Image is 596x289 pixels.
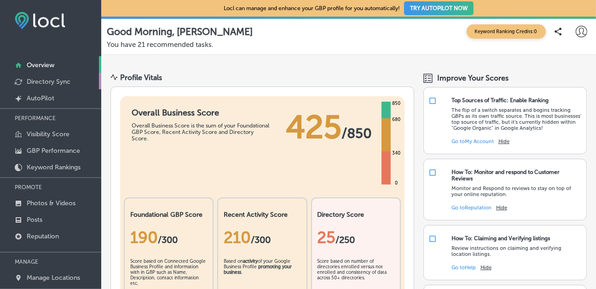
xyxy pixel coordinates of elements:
div: Overall Business Score is the sum of your Foundational GBP Score, Recent Activity Score and Direc... [132,122,270,142]
div: 680 [390,116,402,123]
div: 25 [318,228,394,247]
button: Hide [480,265,492,271]
p: Posts [27,216,42,224]
div: 0 [393,179,399,187]
span: / 300 [158,234,178,245]
p: Good Morning, [PERSON_NAME] [107,26,253,37]
div: 210 [224,228,301,247]
span: 425 [286,108,341,146]
div: 190 [130,228,207,247]
p: AutoPilot [27,94,54,102]
a: Go toReputation [451,205,492,211]
p: Directory Sync [27,78,70,86]
div: Top Sources of Traffic: Enable Ranking [451,97,549,104]
p: You have 21 recommended tasks. [107,40,590,49]
span: /250 [336,234,355,245]
p: Visibility Score [27,130,69,138]
h2: Directory Score [318,211,394,219]
p: Overview [27,61,54,69]
p: Manage Locations [27,274,80,282]
span: Keyword Ranking Credits: 0 [467,24,546,39]
a: Go toHelp [451,265,476,271]
div: 850 [390,100,402,107]
p: Reputation [27,232,59,240]
p: Photos & Videos [27,199,75,207]
span: /300 [251,234,271,245]
button: TRY AUTOPILOT NOW [404,1,474,15]
span: Improve Your Scores [437,74,509,82]
div: How To: Monitor and respond to Customer Reviews [451,169,582,182]
p: Review instructions on claiming and verifying location listings. [451,245,582,257]
b: promoting your business [224,264,292,275]
p: Keyword Rankings [27,163,81,171]
b: activity [243,259,258,264]
div: 340 [390,150,402,157]
div: How To: Claiming and Verifying listings [451,235,550,242]
h2: Foundational GBP Score [130,211,207,219]
p: Monitor and Respond to reviews to stay on top of your online reputation. [451,185,582,197]
a: Go toMy Account [451,139,494,144]
button: Hide [498,139,509,144]
div: Profile Vitals [120,73,162,82]
p: The flip of a switch separates and begins tracking GBPs as its own traffic source. This is most b... [451,107,582,131]
h1: Overall Business Score [132,108,270,118]
img: fda3e92497d09a02dc62c9cd864e3231.png [15,12,65,29]
button: Hide [496,205,507,211]
h2: Recent Activity Score [224,211,301,219]
p: GBP Performance [27,147,80,155]
span: / 850 [341,125,372,142]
